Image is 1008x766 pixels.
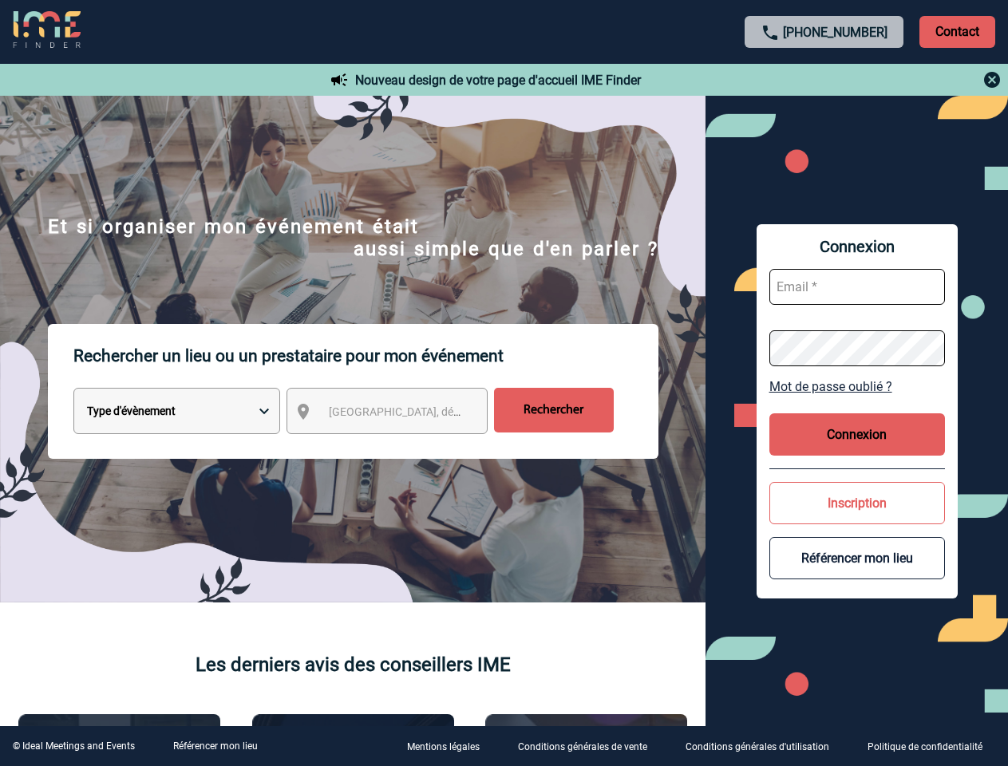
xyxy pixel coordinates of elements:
[173,740,258,752] a: Référencer mon lieu
[329,405,551,418] span: [GEOGRAPHIC_DATA], département, région...
[686,742,829,753] p: Conditions générales d'utilisation
[505,739,673,754] a: Conditions générales de vente
[673,739,855,754] a: Conditions générales d'utilisation
[761,23,780,42] img: call-24-px.png
[868,742,982,753] p: Politique de confidentialité
[518,742,647,753] p: Conditions générales de vente
[769,237,945,256] span: Connexion
[73,324,658,388] p: Rechercher un lieu ou un prestataire pour mon événement
[919,16,995,48] p: Contact
[769,482,945,524] button: Inscription
[855,739,1008,754] a: Politique de confidentialité
[769,537,945,579] button: Référencer mon lieu
[394,739,505,754] a: Mentions légales
[407,742,480,753] p: Mentions légales
[769,413,945,456] button: Connexion
[769,379,945,394] a: Mot de passe oublié ?
[769,269,945,305] input: Email *
[783,25,887,40] a: [PHONE_NUMBER]
[13,740,135,752] div: © Ideal Meetings and Events
[494,388,614,432] input: Rechercher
